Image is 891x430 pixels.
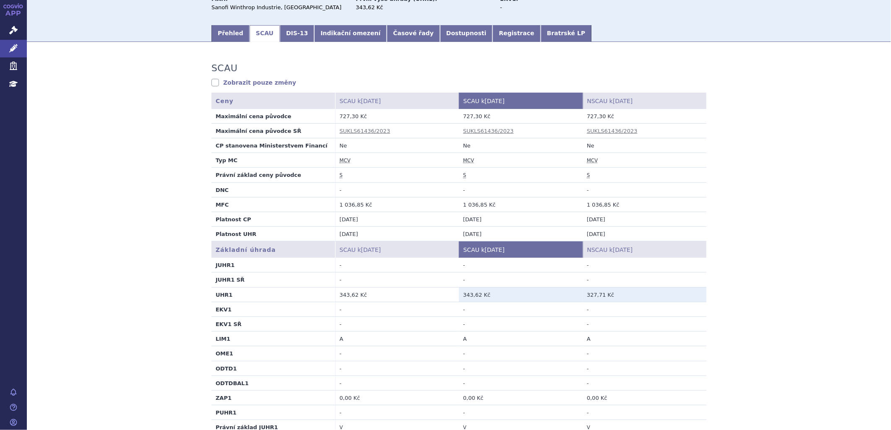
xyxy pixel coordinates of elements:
strong: Platnost CP [216,216,251,223]
th: SCAU k [459,241,583,258]
td: - [335,182,459,197]
strong: OME1 [216,350,233,357]
td: - [459,361,583,376]
td: A [583,332,706,346]
td: 327,71 Kč [583,287,706,302]
abbr: maximální cena výrobce [587,158,598,164]
td: Ne [335,138,459,153]
td: - [583,182,706,197]
td: 0,00 Kč [583,391,706,405]
td: 727,30 Kč [459,109,583,124]
span: [DATE] [485,246,505,253]
td: - [583,272,706,287]
th: Základní úhrada [211,241,335,258]
th: SCAU k [335,241,459,258]
td: 1 036,85 Kč [583,197,706,212]
a: SUKLS61436/2023 [340,128,391,134]
a: Zobrazit pouze změny [211,78,296,87]
strong: ZAP1 [216,395,232,401]
td: - [459,258,583,272]
strong: EKV1 [216,306,232,313]
strong: Maximální cena původce SŘ [216,128,301,134]
h3: SCAU [211,63,237,74]
div: 343,62 Kč [356,4,492,11]
strong: Platnost UHR [216,231,256,237]
span: [DATE] [361,246,381,253]
td: [DATE] [459,227,583,241]
span: [DATE] [361,98,381,104]
td: 727,30 Kč [335,109,459,124]
strong: DNC [216,187,229,193]
strong: Maximální cena původce [216,113,291,119]
td: - [583,317,706,332]
a: Indikační omezení [314,25,387,42]
strong: Typ MC [216,157,237,163]
span: [DATE] [613,98,633,104]
a: Bratrské LP [541,25,591,42]
td: 0,00 Kč [335,391,459,405]
a: SCAU [250,25,280,42]
td: - [583,376,706,390]
td: - [583,405,706,420]
th: NSCAU k [583,93,706,109]
td: - [335,272,459,287]
td: [DATE] [583,227,706,241]
th: SCAU k [335,93,459,109]
strong: CP stanovena Ministerstvem Financí [216,142,328,149]
th: Ceny [211,93,335,109]
td: [DATE] [459,212,583,227]
strong: JUHR1 [216,262,234,268]
td: [DATE] [335,212,459,227]
a: Dostupnosti [440,25,493,42]
td: - [459,376,583,390]
td: - [459,272,583,287]
strong: ODTDBAL1 [216,380,249,386]
td: - [459,405,583,420]
td: - [335,405,459,420]
td: 343,62 Kč [459,287,583,302]
td: - [459,182,583,197]
div: - [500,4,594,11]
td: A [459,332,583,346]
strong: EKV1 SŘ [216,321,242,327]
a: Registrace [492,25,540,42]
td: - [335,258,459,272]
strong: Právní základ ceny původce [216,172,301,178]
abbr: maximální cena výrobce [340,158,351,164]
td: 343,62 Kč [335,287,459,302]
strong: PUHR1 [216,409,237,416]
td: - [583,346,706,361]
td: Ne [459,138,583,153]
td: - [583,361,706,376]
td: - [335,302,459,316]
div: Sanofi Winthrop Industrie, [GEOGRAPHIC_DATA] [211,4,348,11]
td: - [335,361,459,376]
strong: LIM1 [216,336,230,342]
td: - [335,317,459,332]
td: - [583,302,706,316]
td: A [335,332,459,346]
a: Přehled [211,25,250,42]
th: NSCAU k [583,241,706,258]
abbr: stanovena nebo změněna ve správním řízení podle zákona č. 48/1997 Sb. ve znění účinném od 1.1.2008 [587,172,590,179]
strong: JUHR1 SŘ [216,277,245,283]
abbr: stanovena nebo změněna ve správním řízení podle zákona č. 48/1997 Sb. ve znění účinném od 1.1.2008 [340,172,343,179]
td: [DATE] [335,227,459,241]
strong: MFC [216,202,229,208]
span: [DATE] [613,246,633,253]
th: SCAU k [459,93,583,109]
strong: UHR1 [216,292,233,298]
td: Ne [583,138,706,153]
abbr: stanovena nebo změněna ve správním řízení podle zákona č. 48/1997 Sb. ve znění účinném od 1.1.2008 [463,172,466,179]
td: 1 036,85 Kč [335,197,459,212]
a: SUKLS61436/2023 [587,128,638,134]
a: SUKLS61436/2023 [463,128,514,134]
td: - [459,302,583,316]
abbr: maximální cena výrobce [463,158,474,164]
strong: ODTD1 [216,365,237,372]
td: - [335,346,459,361]
td: - [583,258,706,272]
a: DIS-13 [280,25,314,42]
td: 0,00 Kč [459,391,583,405]
td: - [459,317,583,332]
